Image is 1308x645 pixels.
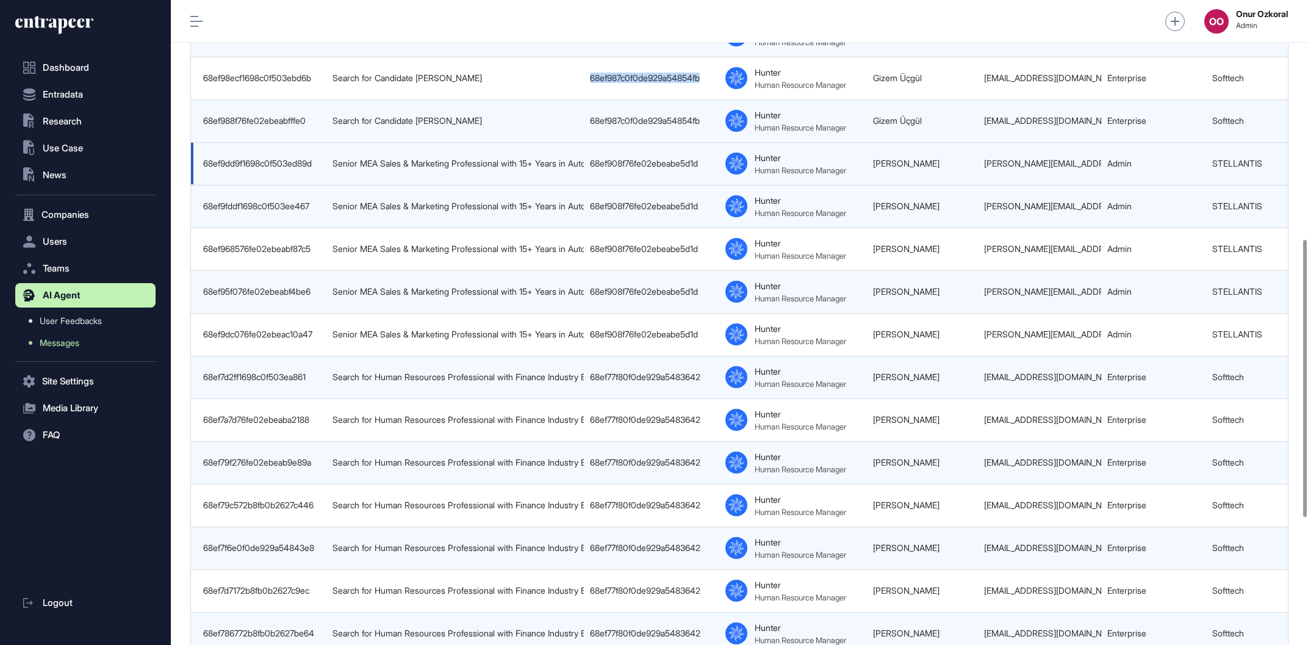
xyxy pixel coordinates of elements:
[332,372,578,382] div: Search for Human Resources Professional with Finance Industry Experience
[1212,414,1244,425] a: Softtech
[332,159,578,168] div: Senior MEA Sales & Marketing Professional with 15+ Years in Automotive Industry
[755,550,846,560] div: Human Resource Manager
[1204,9,1229,34] button: OO
[203,458,320,467] div: 68ef79f276fe02ebeab9e89a
[873,329,940,339] a: [PERSON_NAME]
[873,372,940,382] a: [PERSON_NAME]
[1107,586,1200,596] div: Enterprise
[43,290,81,300] span: AI Agent
[755,464,846,474] div: Human Resource Manager
[43,237,67,247] span: Users
[15,82,156,107] button: Entradata
[755,537,781,547] div: Hunter
[755,336,846,346] div: Human Resource Manager
[1212,628,1244,638] a: Softtech
[755,208,846,218] div: Human Resource Manager
[755,622,781,633] div: Hunter
[203,201,320,211] div: 68ef9fddf1698c0f503ee467
[1107,458,1200,467] div: Enterprise
[1212,115,1244,126] a: Softtech
[15,591,156,615] a: Logout
[873,286,940,297] a: [PERSON_NAME]
[40,338,79,348] span: Messages
[590,372,713,382] div: 68ef77f80f0de929a5483642
[1212,201,1262,211] a: STELLANTIS
[203,73,320,83] div: 68ef98ecf1698c0f503ebd6b
[755,80,846,90] div: Human Resource Manager
[873,115,922,126] a: Gizem Üçgül
[873,73,922,83] a: Gizem Üçgül
[590,629,713,638] div: 68ef77f80f0de929a5483642
[203,543,320,553] div: 68ef7f6e0f0de929a54843e8
[203,244,320,254] div: 68ef968576fe02ebeabf87c5
[203,159,320,168] div: 68ef9dd9f1698c0f503ed89d
[873,201,940,211] a: [PERSON_NAME]
[1107,415,1200,425] div: Enterprise
[590,330,713,339] div: 68ef908f76fe02ebeabe5d1d
[15,163,156,187] button: News
[332,586,578,596] div: Search for Human Resources Professional with Finance Industry Experience
[203,415,320,425] div: 68ef7a7d76fe02ebeaba2188
[984,372,1095,382] div: [EMAIL_ADDRESS][DOMAIN_NAME]
[755,507,846,517] div: Human Resource Manager
[21,332,156,354] a: Messages
[984,629,1095,638] div: [EMAIL_ADDRESS][DOMAIN_NAME]
[590,500,713,510] div: 68ef77f80f0de929a5483642
[984,73,1095,83] div: [EMAIL_ADDRESS][DOMAIN_NAME]
[15,229,156,254] button: Users
[1212,372,1244,382] a: Softtech
[873,500,940,510] a: [PERSON_NAME]
[755,281,781,291] div: Hunter
[21,310,156,332] a: User Feedbacks
[1107,543,1200,553] div: Enterprise
[203,586,320,596] div: 68ef7d7172b8fb0b2627c9ec
[43,598,73,608] span: Logout
[42,377,94,386] span: Site Settings
[755,580,781,590] div: Hunter
[590,543,713,553] div: 68ef77f80f0de929a5483642
[332,629,578,638] div: Search for Human Resources Professional with Finance Industry Experience
[755,323,781,334] div: Hunter
[590,201,713,211] div: 68ef908f76fe02ebeabe5d1d
[984,201,1095,211] div: [PERSON_NAME][EMAIL_ADDRESS][DOMAIN_NAME]
[1107,287,1200,297] div: Admin
[755,422,846,431] div: Human Resource Manager
[43,117,82,126] span: Research
[1212,329,1262,339] a: STELLANTIS
[873,542,940,553] a: [PERSON_NAME]
[984,244,1095,254] div: [PERSON_NAME][EMAIL_ADDRESS][DOMAIN_NAME]
[984,586,1095,596] div: [EMAIL_ADDRESS][DOMAIN_NAME]
[15,56,156,80] a: Dashboard
[1212,500,1244,510] a: Softtech
[755,294,846,303] div: Human Resource Manager
[755,635,846,645] div: Human Resource Manager
[1107,73,1200,83] div: Enterprise
[590,586,713,596] div: 68ef77f80f0de929a5483642
[590,415,713,425] div: 68ef77f80f0de929a5483642
[984,330,1095,339] div: [PERSON_NAME][EMAIL_ADDRESS][DOMAIN_NAME]
[15,369,156,394] button: Site Settings
[984,500,1095,510] div: [EMAIL_ADDRESS][DOMAIN_NAME]
[755,452,781,462] div: Hunter
[1236,21,1288,30] span: Admin
[332,287,578,297] div: Senior MEA Sales & Marketing Professional with 15+ Years in Automotive Industry
[203,287,320,297] div: 68ef95f076fe02ebeabf4be6
[1212,286,1262,297] a: STELLANTIS
[755,153,781,163] div: Hunter
[873,585,940,596] a: [PERSON_NAME]
[755,110,781,120] div: Hunter
[332,244,578,254] div: Senior MEA Sales & Marketing Professional with 15+ Years in Automotive Industry
[1107,629,1200,638] div: Enterprise
[1107,116,1200,126] div: Enterprise
[755,251,846,261] div: Human Resource Manager
[755,366,781,377] div: Hunter
[1212,457,1244,467] a: Softtech
[203,116,320,126] div: 68ef988f76fe02ebeabfffe0
[1107,201,1200,211] div: Admin
[332,458,578,467] div: Search for Human Resources Professional with Finance Industry Experience
[984,543,1095,553] div: [EMAIL_ADDRESS][DOMAIN_NAME]
[755,494,781,505] div: Hunter
[41,210,89,220] span: Companies
[15,423,156,447] button: FAQ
